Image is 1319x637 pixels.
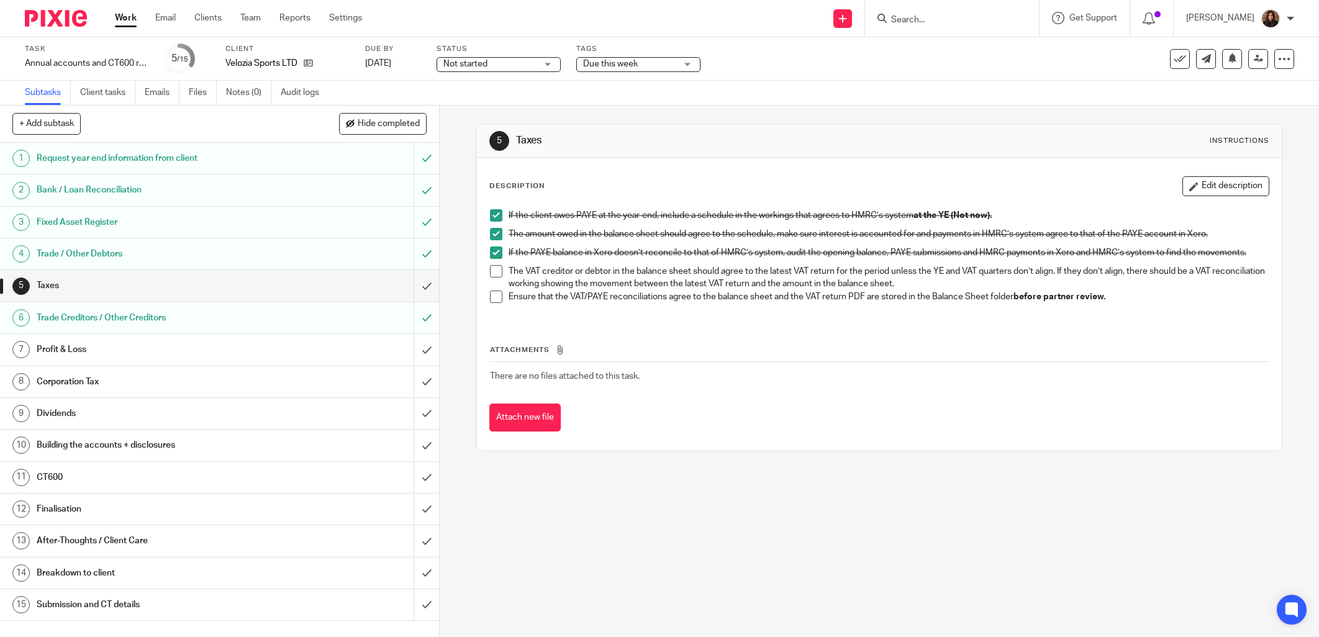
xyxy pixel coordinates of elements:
a: Work [115,12,137,24]
div: 6 [12,309,30,327]
p: The amount owed in the balance sheet should agree to the schedule, make sure interest is accounte... [509,228,1269,240]
span: Hide completed [358,119,420,129]
h1: Building the accounts + disclosures [37,436,280,454]
h1: Trade / Other Debtors [37,245,280,263]
label: Due by [365,44,421,54]
h1: Dividends [37,404,280,423]
h1: Bank / Loan Reconciliation [37,181,280,199]
div: 11 [12,469,30,486]
strong: at the YE (Not now). [913,211,992,220]
h1: Request year end information from client [37,149,280,168]
span: [DATE] [365,59,391,68]
div: 14 [12,564,30,582]
a: Team [240,12,261,24]
button: Hide completed [339,113,427,134]
h1: Finalisation [37,500,280,518]
div: 9 [12,405,30,422]
h1: CT600 [37,468,280,487]
button: Edit description [1182,176,1269,196]
input: Search [890,15,1002,26]
a: Emails [145,81,179,105]
div: 5 [12,278,30,295]
h1: Profit & Loss [37,340,280,359]
h1: Corporation Tax [37,373,280,391]
div: 7 [12,341,30,358]
span: Due this week [583,60,638,68]
h1: Fixed Asset Register [37,213,280,232]
div: 3 [12,214,30,231]
a: Audit logs [281,81,329,105]
h1: Submission and CT details [37,595,280,614]
span: Attachments [490,346,550,353]
span: Get Support [1069,14,1117,22]
a: Email [155,12,176,24]
img: Pixie [25,10,87,27]
p: The VAT creditor or debtor in the balance sheet should agree to the latest VAT return for the per... [509,265,1269,291]
label: Tags [576,44,700,54]
p: If the PAYE balance in Xero doesn’t reconcile to that of HMRC’s system, audit the opening balance... [509,246,1269,259]
button: + Add subtask [12,113,81,134]
span: There are no files attached to this task. [490,372,640,381]
div: 1 [12,150,30,167]
h1: Taxes [516,134,906,147]
label: Task [25,44,149,54]
div: 8 [12,373,30,391]
div: 13 [12,532,30,549]
label: Status [437,44,561,54]
div: Instructions [1210,136,1269,146]
p: [PERSON_NAME] [1186,12,1254,24]
div: 4 [12,245,30,263]
h1: Taxes [37,276,280,295]
div: 12 [12,500,30,518]
div: 10 [12,436,30,454]
p: Ensure that the VAT/PAYE reconciliations agree to the balance sheet and the VAT return PDF are st... [509,291,1269,303]
p: If the client owes PAYE at the year-end, include a schedule in the workings that agrees to HMRC’s... [509,209,1269,222]
a: Reports [279,12,310,24]
img: Headshot.jpg [1261,9,1280,29]
p: Description [489,181,545,191]
a: Settings [329,12,362,24]
p: Velozia Sports LTD [225,57,297,70]
div: 15 [12,596,30,613]
span: Not started [443,60,487,68]
button: Attach new file [489,404,561,431]
a: Clients [194,12,222,24]
div: Annual accounts and CT600 return [25,57,149,70]
div: 5 [489,131,509,151]
h1: After-Thoughts / Client Care [37,531,280,550]
div: 2 [12,182,30,199]
strong: before partner review. [1013,292,1105,301]
a: Files [189,81,217,105]
a: Notes (0) [226,81,271,105]
h1: Trade Creditors / Other Creditors [37,309,280,327]
small: /15 [177,56,188,63]
a: Subtasks [25,81,71,105]
div: 5 [171,52,188,66]
a: Client tasks [80,81,135,105]
h1: Breakdown to client [37,564,280,582]
label: Client [225,44,350,54]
